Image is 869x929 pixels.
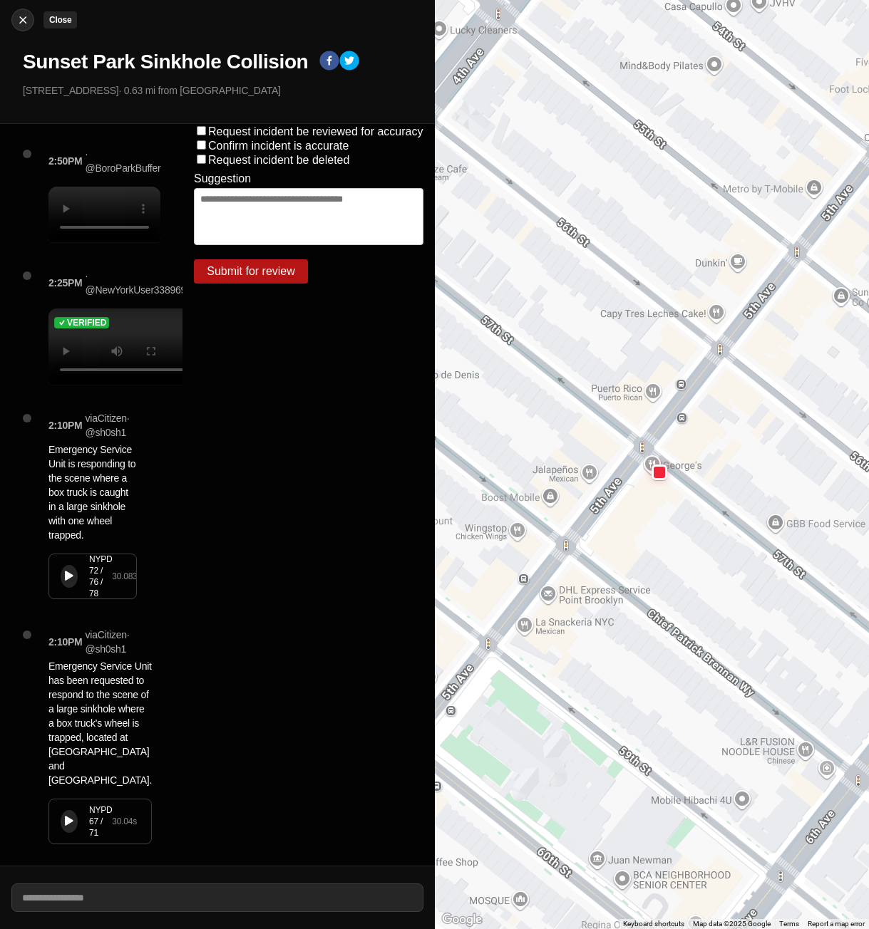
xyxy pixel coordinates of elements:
[112,571,141,582] div: 30.083 s
[23,83,423,98] p: [STREET_ADDRESS] · 0.63 mi from [GEOGRAPHIC_DATA]
[49,15,71,25] small: Close
[48,659,152,787] p: Emergency Service Unit has been requested to respond to the scene of a large sinkhole where a box...
[11,9,34,31] button: cancelClose
[48,418,83,432] p: 2:10PM
[808,920,865,928] a: Report a map error
[48,635,83,649] p: 2:10PM
[86,269,202,297] p: · @NewYorkUser338969007
[438,910,485,929] img: Google
[339,51,359,73] button: twitter
[208,154,349,166] label: Request incident be deleted
[23,49,308,75] h1: Sunset Park Sinkhole Collision
[623,919,684,929] button: Keyboard shortcuts
[67,317,106,328] h5: Verified
[208,125,423,137] label: Request incident be reviewed for accuracy
[779,920,799,928] a: Terms (opens in new tab)
[89,804,112,839] div: NYPD 67 / 71
[86,411,137,440] p: via Citizen · @ sh0sh1
[194,172,251,185] label: Suggestion
[86,628,153,656] p: via Citizen · @ sh0sh1
[16,13,30,27] img: cancel
[693,920,771,928] span: Map data ©2025 Google
[194,259,308,284] button: Submit for review
[319,51,339,73] button: facebook
[57,318,67,328] img: check
[89,554,112,599] div: NYPD 72 / 76 / 78
[48,442,137,542] p: Emergency Service Unit is responding to the scene where a box truck is caught in a large sinkhole...
[86,147,161,175] p: · @BoroParkBuffer
[48,154,83,168] p: 2:50PM
[438,910,485,929] a: Open this area in Google Maps (opens a new window)
[48,276,83,290] p: 2:25PM
[112,816,137,827] div: 30.04 s
[208,140,349,152] label: Confirm incident is accurate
